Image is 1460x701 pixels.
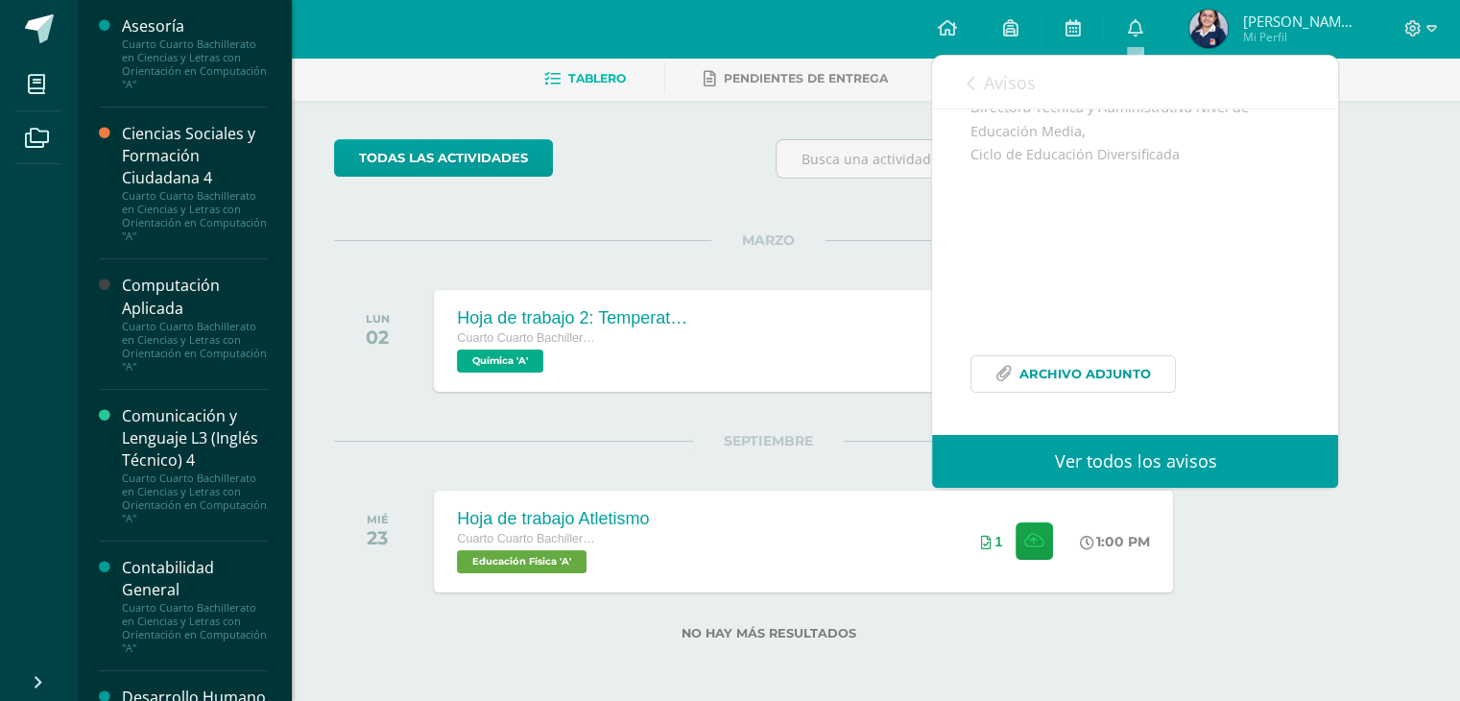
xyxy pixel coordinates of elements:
[334,626,1203,641] label: No hay más resultados
[983,71,1035,94] span: Avisos
[970,355,1176,393] a: Archivo Adjunto
[122,320,268,374] div: Cuarto Cuarto Bachillerato en Ciencias y Letras con Orientación en Computación "A"
[457,308,687,328] div: Hoja de trabajo 2: Temperatura
[457,532,601,545] span: Cuarto Cuarto Bachillerato en Ciencias y Letras con Orientación en Computación
[122,189,268,243] div: Cuarto Cuarto Bachillerato en Ciencias y Letras con Orientación en Computación "A"
[932,435,1338,488] a: Ver todos los avisos
[457,331,601,345] span: Cuarto Cuarto Bachillerato en Ciencias y Letras con Orientación en Computación
[1242,29,1357,45] span: Mi Perfil
[724,71,888,85] span: Pendientes de entrega
[122,275,268,319] div: Computación Aplicada
[1019,356,1151,392] span: Archivo Adjunto
[334,139,553,177] a: todas las Actividades
[122,557,268,601] div: Contabilidad General
[693,432,844,449] span: SEPTIEMBRE
[122,37,268,91] div: Cuarto Cuarto Bachillerato en Ciencias y Letras con Orientación en Computación "A"
[568,71,626,85] span: Tablero
[704,63,888,94] a: Pendientes de entrega
[122,557,268,655] a: Contabilidad GeneralCuarto Cuarto Bachillerato en Ciencias y Letras con Orientación en Computació...
[457,509,649,529] div: Hoja de trabajo Atletismo
[711,231,826,249] span: MARZO
[122,471,268,525] div: Cuarto Cuarto Bachillerato en Ciencias y Letras con Orientación en Computación "A"
[122,601,268,655] div: Cuarto Cuarto Bachillerato en Ciencias y Letras con Orientación en Computación "A"
[544,63,626,94] a: Tablero
[122,15,268,91] a: AsesoríaCuarto Cuarto Bachillerato en Ciencias y Letras con Orientación en Computación "A"
[122,405,268,471] div: Comunicación y Lenguaje L3 (Inglés Técnico) 4
[980,534,1002,549] div: Archivos entregados
[1080,533,1150,550] div: 1:00 PM
[122,123,268,189] div: Ciencias Sociales y Formación Ciudadana 4
[122,275,268,373] a: Computación AplicadaCuarto Cuarto Bachillerato en Ciencias y Letras con Orientación en Computació...
[366,312,390,326] div: LUN
[994,534,1002,549] span: 1
[122,123,268,243] a: Ciencias Sociales y Formación Ciudadana 4Cuarto Cuarto Bachillerato en Ciencias y Letras con Orie...
[122,405,268,525] a: Comunicación y Lenguaje L3 (Inglés Técnico) 4Cuarto Cuarto Bachillerato en Ciencias y Letras con ...
[1189,10,1228,48] img: 1510b84779b81bd820964abaaa720485.png
[777,140,1202,178] input: Busca una actividad próxima aquí...
[457,550,586,573] span: Educación Física 'A'
[367,513,389,526] div: MIÉ
[1242,12,1357,31] span: [PERSON_NAME] [GEOGRAPHIC_DATA]
[366,326,390,349] div: 02
[457,350,543,373] span: Química 'A'
[367,526,389,549] div: 23
[122,15,268,37] div: Asesoría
